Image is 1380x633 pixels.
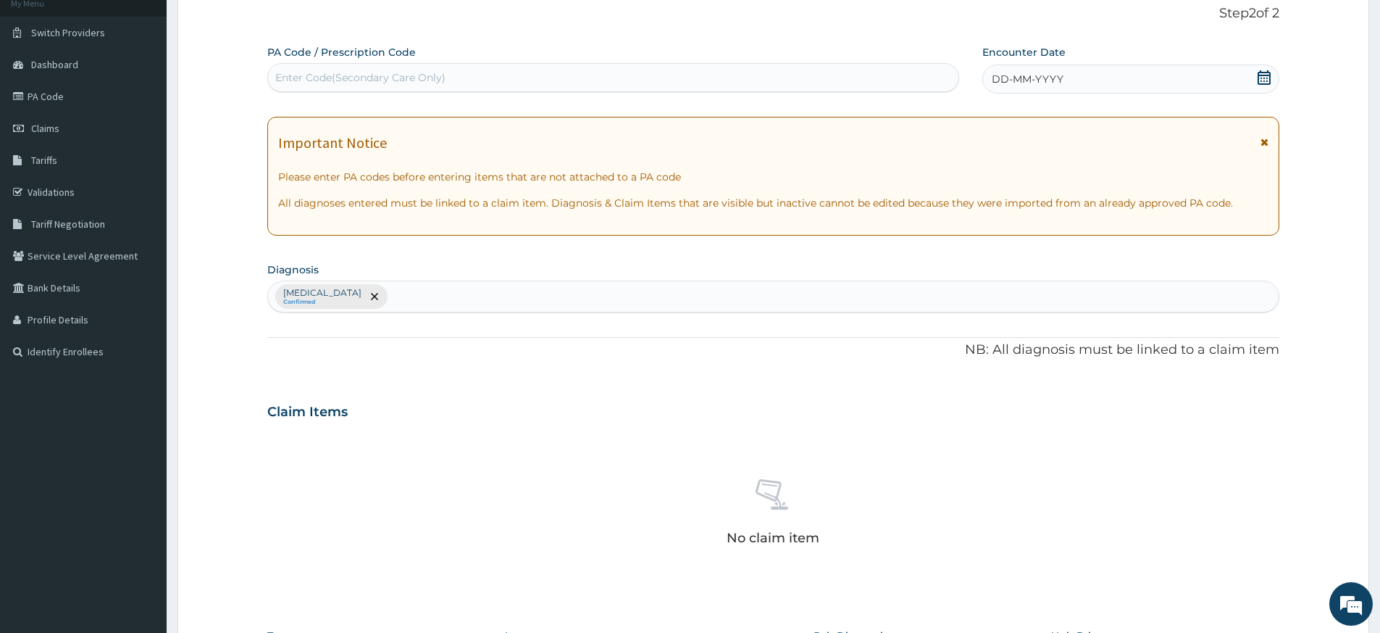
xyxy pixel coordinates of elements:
[7,396,276,447] textarea: Type your message and hit 'Enter'
[992,72,1063,86] span: DD-MM-YYYY
[238,7,272,42] div: Minimize live chat window
[278,196,1268,210] p: All diagnoses entered must be linked to a claim item. Diagnosis & Claim Items that are visible bu...
[31,154,57,167] span: Tariffs
[31,58,78,71] span: Dashboard
[84,183,200,329] span: We're online!
[267,405,348,421] h3: Claim Items
[982,45,1066,59] label: Encounter Date
[275,70,446,85] div: Enter Code(Secondary Care Only)
[727,531,819,545] p: No claim item
[278,170,1268,184] p: Please enter PA codes before entering items that are not attached to a PA code
[31,218,105,231] span: Tariff Negotiation
[27,73,59,109] img: d_794563401_company_1708531726252_794563401
[278,135,387,151] h1: Important Notice
[267,341,1279,360] p: NB: All diagnosis must be linked to a claim item
[31,122,59,135] span: Claims
[75,81,243,100] div: Chat with us now
[267,262,319,277] label: Diagnosis
[267,6,1279,22] p: Step 2 of 2
[31,26,105,39] span: Switch Providers
[267,45,416,59] label: PA Code / Prescription Code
